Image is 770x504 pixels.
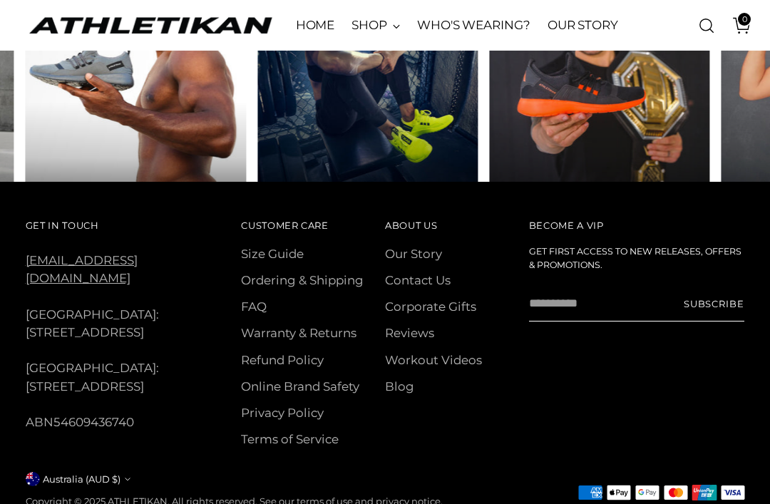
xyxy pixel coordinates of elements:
[684,286,745,322] button: Subscribe
[529,220,604,231] span: Become a VIP
[351,10,400,41] a: SHOP
[296,10,335,41] a: HOME
[26,253,138,285] a: [EMAIL_ADDRESS][DOMAIN_NAME]
[241,379,359,394] a: Online Brand Safety
[548,10,618,41] a: OUR STORY
[241,432,339,446] a: Terms of Service
[241,406,324,420] a: Privacy Policy
[241,299,267,314] a: FAQ
[26,472,130,486] button: Australia (AUD $)
[722,11,751,40] a: Open cart modal
[26,216,212,432] div: [GEOGRAPHIC_DATA]: [STREET_ADDRESS] [GEOGRAPHIC_DATA]: [STREET_ADDRESS] ABN
[26,14,275,36] a: ATHLETIKAN
[241,273,364,287] a: Ordering & Shipping
[385,326,434,340] a: Reviews
[529,245,745,272] h6: Get first access to new releases, offers & promotions.
[738,13,751,26] span: 0
[241,326,356,340] a: Warranty & Returns
[385,273,451,287] a: Contact Us
[385,353,482,367] a: Workout Videos
[385,379,414,394] a: Blog
[241,353,324,367] a: Refund Policy
[417,10,530,41] a: WHO'S WEARING?
[385,299,476,314] a: Corporate Gifts
[385,220,437,231] span: About Us
[241,220,329,231] span: Customer Care
[53,415,134,429] a: 54609436740
[692,11,721,40] a: Open search modal
[241,247,304,261] a: Size Guide
[26,220,99,231] span: Get In Touch
[385,247,442,261] a: Our Story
